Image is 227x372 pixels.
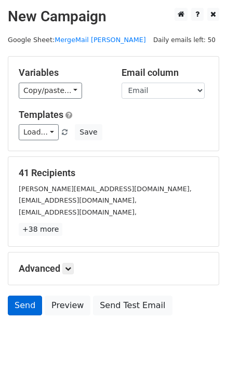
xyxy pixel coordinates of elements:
[19,67,106,78] h5: Variables
[19,223,62,236] a: +38 more
[10,318,114,344] div: Preview your emails before sending
[19,185,192,193] small: [PERSON_NAME][EMAIL_ADDRESS][DOMAIN_NAME],
[93,296,172,315] a: Send Test Email
[8,36,146,44] small: Google Sheet:
[19,208,137,216] small: [EMAIL_ADDRESS][DOMAIN_NAME],
[122,67,209,78] h5: Email column
[55,36,146,44] a: MergeMail [PERSON_NAME]
[8,8,219,25] h2: New Campaign
[45,296,90,315] a: Preview
[8,296,42,315] a: Send
[19,263,208,274] h5: Advanced
[175,322,227,372] iframe: Chat Widget
[19,83,82,99] a: Copy/paste...
[75,124,102,140] button: Save
[150,34,219,46] span: Daily emails left: 50
[19,124,59,140] a: Load...
[150,36,219,44] a: Daily emails left: 50
[19,167,208,179] h5: 41 Recipients
[19,109,63,120] a: Templates
[19,196,137,204] small: [EMAIL_ADDRESS][DOMAIN_NAME],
